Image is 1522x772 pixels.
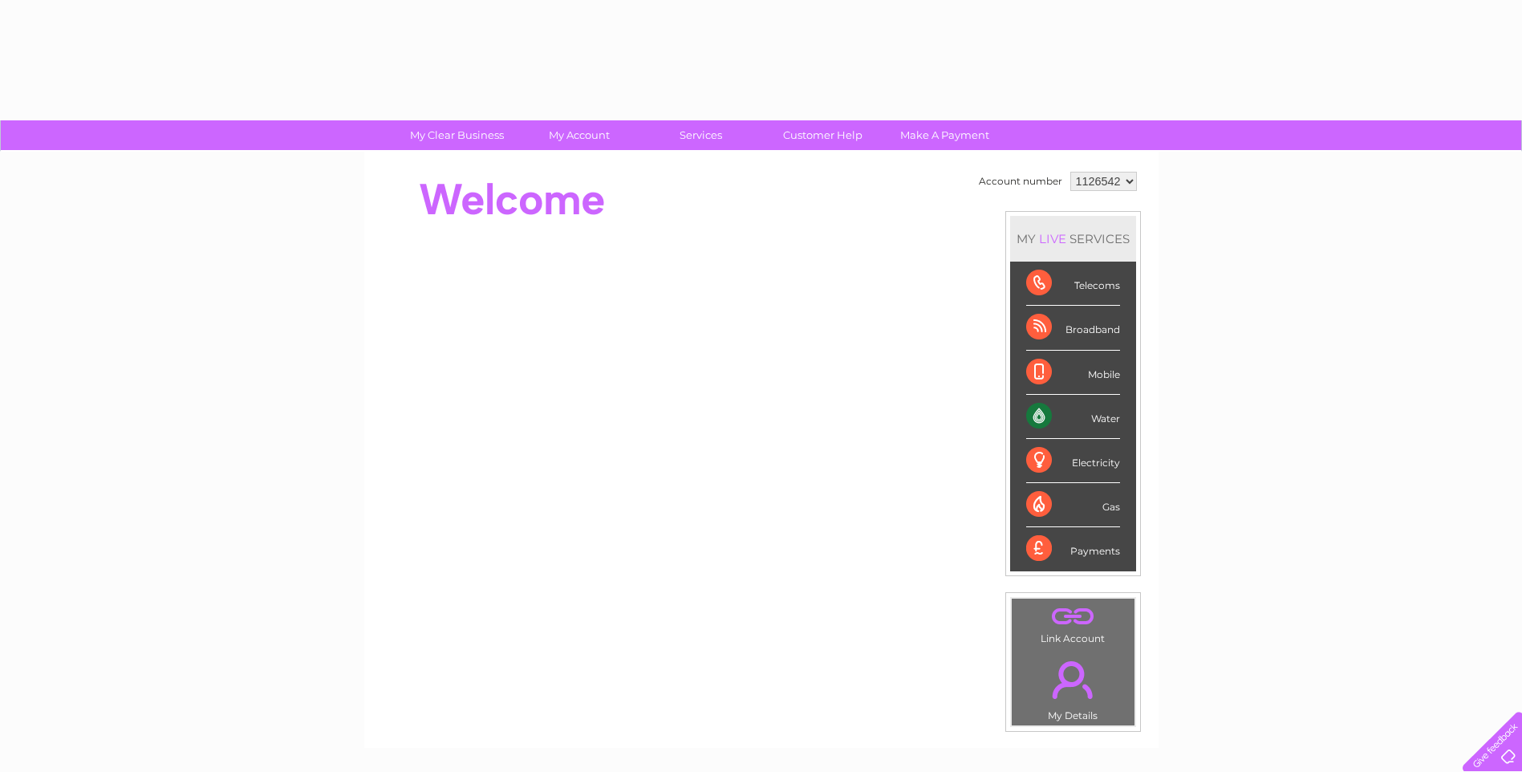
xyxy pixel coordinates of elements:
div: Mobile [1026,351,1120,395]
a: Services [635,120,767,150]
div: Gas [1026,483,1120,527]
div: LIVE [1036,231,1069,246]
a: . [1016,652,1130,708]
div: Electricity [1026,439,1120,483]
td: Account number [975,168,1066,195]
td: Link Account [1011,598,1135,648]
a: . [1016,603,1130,631]
td: My Details [1011,648,1135,726]
div: Broadband [1026,306,1120,350]
div: Telecoms [1026,262,1120,306]
div: Water [1026,395,1120,439]
a: My Clear Business [391,120,523,150]
a: Customer Help [757,120,889,150]
a: Make A Payment [879,120,1011,150]
a: My Account [513,120,645,150]
div: Payments [1026,527,1120,571]
div: MY SERVICES [1010,216,1136,262]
